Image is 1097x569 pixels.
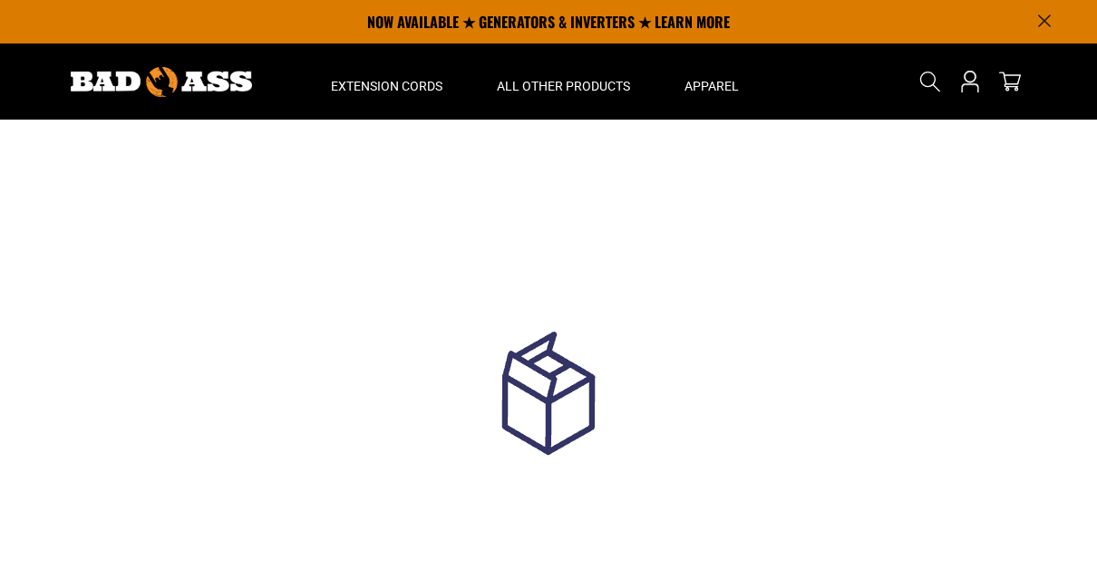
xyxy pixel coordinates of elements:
[657,43,766,120] summary: Apparel
[470,43,657,120] summary: All Other Products
[431,286,666,522] img: loadingGif.gif
[916,67,945,96] summary: Search
[684,78,739,94] span: Apparel
[71,67,252,97] img: Bad Ass Extension Cords
[304,43,470,120] summary: Extension Cords
[497,78,630,94] span: All Other Products
[331,78,442,94] span: Extension Cords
